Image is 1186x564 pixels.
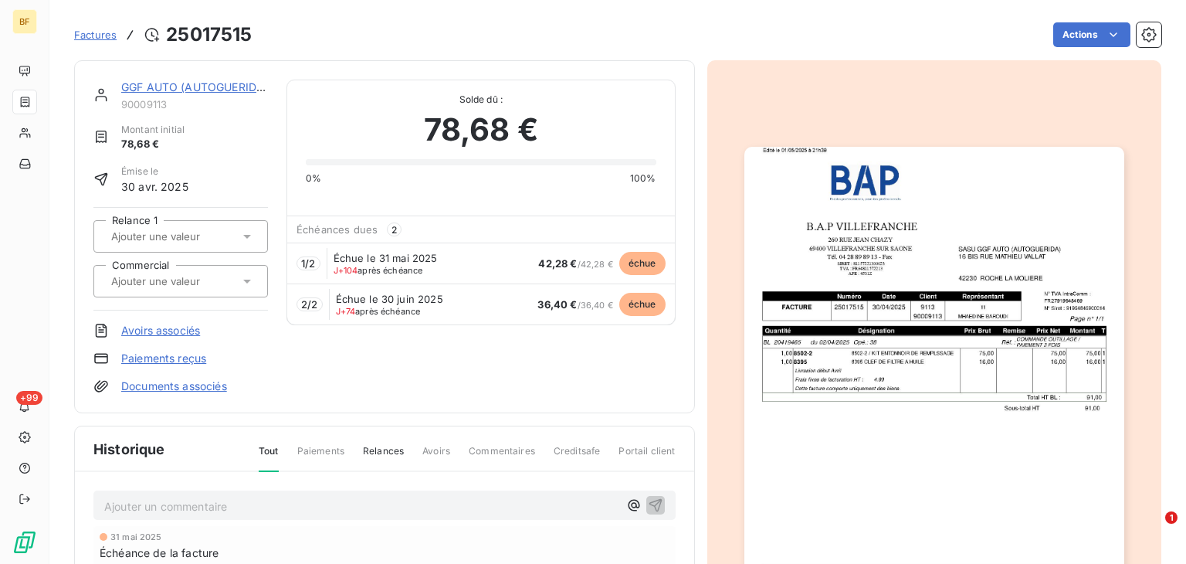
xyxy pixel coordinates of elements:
span: Historique [93,439,165,460]
span: / 42,28 € [538,259,612,270]
a: Avoirs associés [121,323,200,338]
span: Échue le 31 mai 2025 [334,252,438,264]
a: Documents associés [121,379,227,394]
iframe: Intercom live chat [1133,511,1171,549]
button: Actions [1053,22,1130,47]
input: Ajouter une valeur [110,229,265,243]
span: Factures [74,29,117,41]
span: Solde dû : [306,93,656,107]
span: Avoirs [422,444,450,471]
span: J+74 [336,306,356,317]
span: 36,40 € [537,298,577,311]
h3: 25017515 [166,21,252,49]
span: 2 [387,223,402,236]
span: Émise le [121,165,188,178]
span: 78,68 € [121,137,185,152]
span: 100% [630,172,656,185]
span: 1 / 2 [301,257,315,270]
input: Ajouter une valeur [110,274,265,288]
span: 90009113 [121,98,268,110]
span: 78,68 € [424,107,538,153]
span: après échéance [334,266,423,275]
a: GGF AUTO (AUTOGUERIDA) [121,80,268,93]
span: Commentaires [469,444,535,471]
span: après échéance [336,307,421,316]
span: Échéance de la facture [100,545,219,561]
span: 2 / 2 [301,298,317,311]
span: Échue le 30 juin 2025 [336,293,443,305]
span: 42,28 € [538,257,577,270]
span: 1 [1165,511,1178,524]
span: 31 mai 2025 [110,532,162,542]
span: +99 [16,391,42,405]
img: Logo LeanPay [12,530,37,555]
span: Tout [259,444,279,472]
span: Relances [363,444,404,471]
span: Portail client [618,444,675,471]
span: / 36,40 € [537,300,612,311]
span: Montant initial [121,123,185,137]
span: 0% [306,172,321,185]
span: Paiements [297,444,344,471]
span: 30 avr. 2025 [121,178,188,195]
span: Creditsafe [554,444,601,471]
a: Paiements reçus [121,351,206,366]
a: Factures [74,27,117,42]
span: J+104 [334,265,358,276]
span: échue [619,293,666,316]
span: échue [619,252,666,275]
span: Échéances dues [296,223,378,236]
div: BF [12,9,37,34]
